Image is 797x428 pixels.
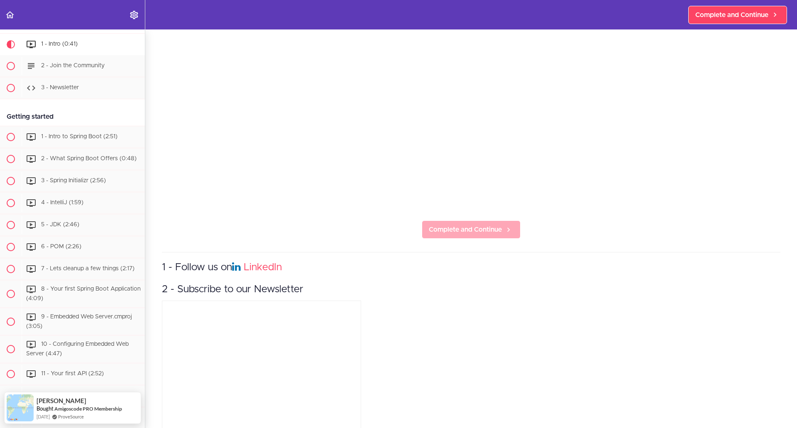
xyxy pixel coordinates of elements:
span: 2 - Join the Community [41,63,105,68]
span: 7 - Lets cleanup a few things (2:17) [41,266,134,271]
span: 6 - POM (2:26) [41,244,81,249]
span: 1 - Intro (0:41) [41,41,78,47]
a: LinkedIn [244,262,282,272]
span: 1 - Intro to Spring Boot (2:51) [41,134,117,139]
span: Bought [37,405,54,412]
h3: 1 - Follow us on [162,261,780,274]
img: provesource social proof notification image [7,394,34,421]
h3: 2 - Subscribe to our Newsletter [162,283,780,296]
a: Amigoscode PRO Membership [54,405,122,412]
a: ProveSource [58,413,84,420]
a: Complete and Continue [688,6,787,24]
span: [PERSON_NAME] [37,397,86,404]
svg: Back to course curriculum [5,10,15,20]
span: 4 - IntelliJ (1:59) [41,200,83,205]
span: 3 - Spring Initializr (2:56) [41,178,106,183]
span: Complete and Continue [695,10,768,20]
span: 10 - Configuring Embedded Web Server (4:47) [26,342,129,357]
span: 5 - JDK (2:46) [41,222,79,227]
span: 8 - Your first Spring Boot Application (4:09) [26,286,141,301]
span: 3 - Newsletter [41,85,79,90]
span: [DATE] [37,413,50,420]
span: 9 - Embedded Web Server.cmproj (3:05) [26,314,132,329]
span: 2 - What Spring Boot Offers (0:48) [41,156,137,161]
span: 11 - Your first API (2:52) [41,371,104,377]
svg: Settings Menu [129,10,139,20]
